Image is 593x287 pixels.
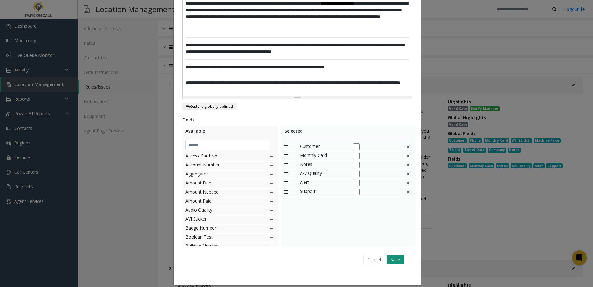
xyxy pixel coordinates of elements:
[269,180,274,188] img: plusIcon.svg
[406,152,411,160] img: false
[269,225,274,233] img: plusIcon.svg
[269,198,274,206] img: plusIcon.svg
[269,243,274,251] img: plusIcon.svg
[406,161,411,169] img: This is a default field and cannot be deleted.
[269,162,274,170] img: plusIcon.svg
[406,170,411,178] img: This is a default field and cannot be deleted.
[269,171,274,179] img: plusIcon.svg
[182,103,237,110] button: Restore globally defined
[182,116,412,123] div: Fields
[185,153,256,161] span: Access Card No.
[269,153,274,161] img: plusIcon.svg
[185,198,256,206] span: Amount Paid
[387,255,404,264] button: Save
[185,128,275,138] div: Available
[185,171,256,179] span: Aggregator
[269,234,274,242] img: plusIcon.svg
[406,188,411,196] img: This is a default field and cannot be deleted.
[183,96,412,99] div: Resize
[284,128,412,138] div: Selected
[300,143,346,151] span: Customer
[185,243,256,251] span: Building Number
[406,143,411,151] img: false
[269,216,274,224] img: plusIcon.svg
[300,179,346,187] span: Alert
[269,207,274,215] img: plusIcon.svg
[300,152,346,160] span: Monthly Card
[185,180,256,188] span: Amount Due
[363,255,385,264] button: Cancel
[300,170,346,178] span: A/V Quality
[185,189,256,197] span: Amount Needed
[300,188,346,196] span: Support
[300,161,346,169] span: Notes
[185,216,256,224] span: AVI Sticker
[185,207,256,215] span: Audio Quality
[269,189,274,197] img: plusIcon.svg
[406,179,411,187] img: This is a default field and cannot be deleted.
[185,234,256,242] span: Boolean Test
[185,225,256,233] span: Badge Number
[185,162,256,170] span: Account Number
